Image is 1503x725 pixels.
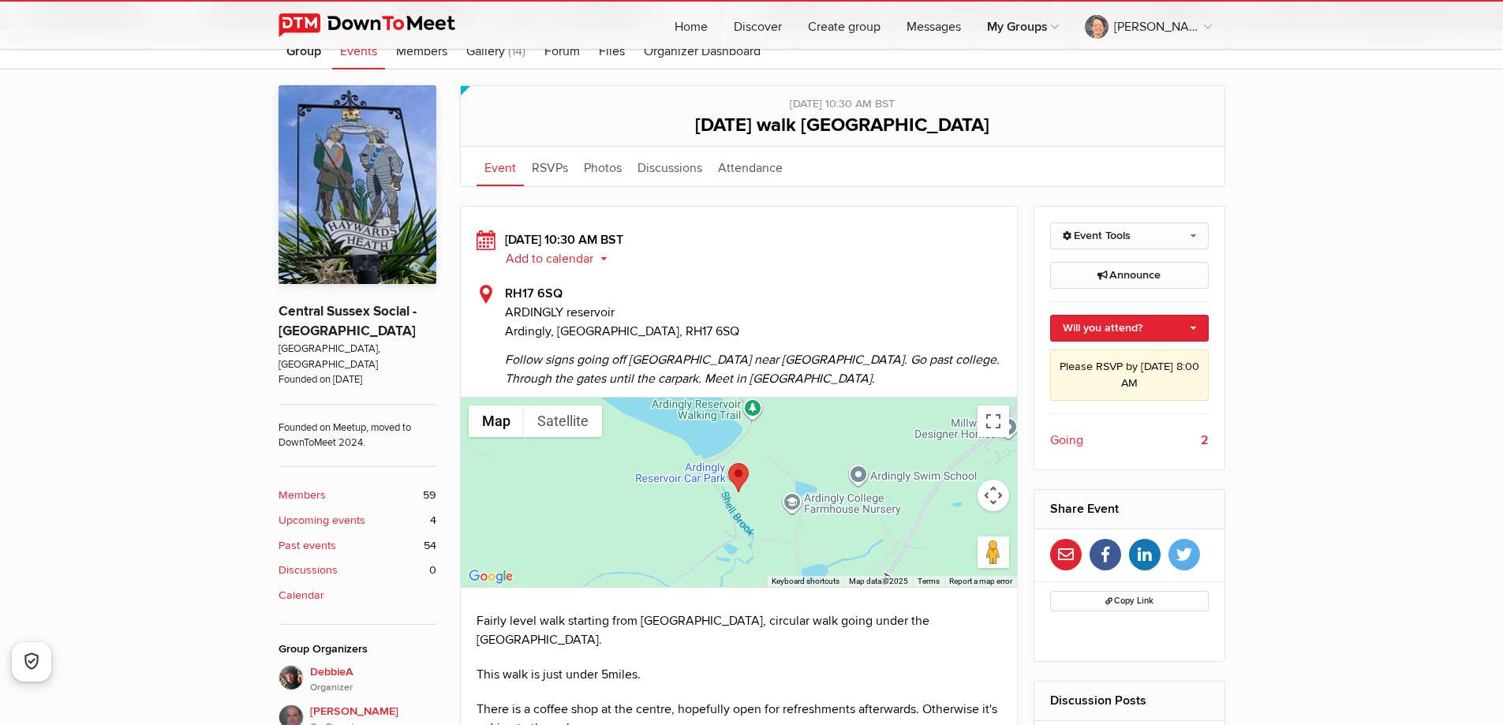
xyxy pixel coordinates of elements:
[505,286,563,301] b: RH17 6SQ
[644,43,761,59] span: Organizer Dashboard
[849,577,908,585] span: Map data ©2025
[477,86,1209,113] div: [DATE] 10:30 AM BST
[458,30,533,69] a: Gallery (14)
[279,665,436,695] a: DebbieAOrganizer
[279,562,436,579] a: Discussions 0
[279,512,365,529] b: Upcoming events
[772,576,839,587] button: Keyboard shortcuts
[423,487,436,504] span: 59
[710,147,791,186] a: Attendance
[279,512,436,529] a: Upcoming events 4
[1050,693,1146,708] a: Discussion Posts
[978,536,1009,568] button: Drag Pegman onto the map to open Street View
[396,43,447,59] span: Members
[388,30,455,69] a: Members
[310,663,436,695] span: DebbieA
[477,230,1002,268] div: [DATE] 10:30 AM BST
[279,562,338,579] b: Discussions
[429,562,436,579] span: 0
[1105,596,1153,606] span: Copy Link
[279,404,436,451] span: Founded on Meetup, moved to DownToMeet 2024.
[279,372,436,387] span: Founded on [DATE]
[469,405,524,437] button: Show street map
[310,681,436,695] i: Organizer
[505,252,619,266] button: Add to calendar
[340,43,377,59] span: Events
[918,577,940,585] a: Terms (opens in new tab)
[466,43,505,59] span: Gallery
[1050,349,1209,401] div: Please RSVP by [DATE] 8:00 AM
[279,487,326,504] b: Members
[279,587,436,604] a: Calendar
[279,537,436,555] a: Past events 54
[524,147,576,186] a: RSVPs
[894,2,974,49] a: Messages
[279,537,336,555] b: Past events
[505,303,1002,322] span: ARDINGLY reservoir
[974,2,1071,49] a: My Groups
[505,341,1002,388] span: Follow signs going off [GEOGRAPHIC_DATA] near [GEOGRAPHIC_DATA]. Go past college. Through the gat...
[279,487,436,504] a: Members 59
[430,512,436,529] span: 4
[1050,431,1083,450] span: Going
[662,2,720,49] a: Home
[1050,262,1209,289] a: Announce
[465,566,517,587] a: Open this area in Google Maps (opens a new window)
[477,611,1002,649] p: Fairly level walk starting from [GEOGRAPHIC_DATA], circular walk going under the [GEOGRAPHIC_DATA].
[279,641,436,658] div: Group Organizers
[279,342,436,372] span: [GEOGRAPHIC_DATA], [GEOGRAPHIC_DATA]
[1201,431,1209,450] b: 2
[424,537,436,555] span: 54
[279,30,329,69] a: Group
[505,323,739,339] span: Ardingly, [GEOGRAPHIC_DATA], RH17 6SQ
[599,43,625,59] span: Files
[1050,591,1209,611] button: Copy Link
[465,566,517,587] img: Google
[279,665,304,690] img: DebbieA
[279,85,436,283] img: Central Sussex Social - Haywards Heath
[978,405,1009,437] button: Toggle fullscreen view
[332,30,385,69] a: Events
[508,43,525,59] span: (14)
[279,587,324,604] b: Calendar
[477,147,524,186] a: Event
[978,480,1009,511] button: Map camera controls
[286,43,321,59] span: Group
[795,2,893,49] a: Create group
[1050,490,1209,528] h2: Share Event
[279,303,417,340] a: Central Sussex Social - [GEOGRAPHIC_DATA]
[279,13,480,37] img: DownToMeet
[1072,2,1224,49] a: [PERSON_NAME]
[1050,315,1209,342] a: Will you attend?
[576,147,630,186] a: Photos
[537,30,588,69] a: Forum
[1050,222,1209,249] a: Event Tools
[477,665,1002,684] p: This walk is just under 5miles.
[1097,268,1161,282] span: Announce
[630,147,710,186] a: Discussions
[544,43,580,59] span: Forum
[695,114,989,136] span: [DATE] walk [GEOGRAPHIC_DATA]
[721,2,794,49] a: Discover
[524,405,602,437] button: Show satellite imagery
[949,577,1012,585] a: Report a map error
